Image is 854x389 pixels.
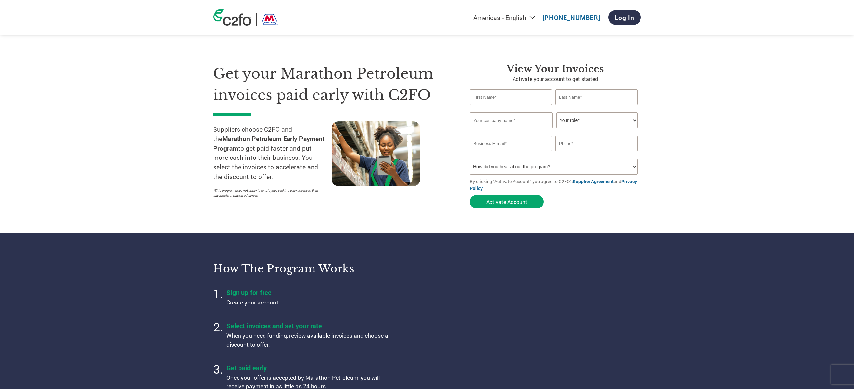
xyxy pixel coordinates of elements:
[226,298,391,307] p: Create your account
[470,75,641,83] p: Activate your account to get started
[213,63,450,106] h1: Get your Marathon Petroleum invoices paid early with C2FO
[332,121,420,186] img: supply chain worker
[213,134,325,152] strong: Marathon Petroleum Early Payment Program
[226,288,391,297] h4: Sign up for free
[555,89,638,105] input: Last Name*
[213,125,332,182] p: Suppliers choose C2FO and the to get paid faster and put more cash into their business. You selec...
[470,178,637,191] a: Privacy Policy
[573,178,614,184] a: Supplier Agreement
[213,262,419,275] h3: How the program works
[555,106,638,110] div: Invalid last name or last name is too long
[213,9,251,26] img: c2fo logo
[470,129,638,133] div: Invalid company name or company name is too long
[470,136,552,151] input: Invalid Email format
[262,13,278,26] img: Marathon Petroleum
[226,363,391,372] h4: Get paid early
[470,195,544,208] button: Activate Account
[226,331,391,349] p: When you need funding, review available invoices and choose a discount to offer.
[226,321,391,330] h4: Select invoices and set your rate
[470,112,553,128] input: Your company name*
[470,178,641,192] p: By clicking "Activate Account" you agree to C2FO's and
[543,13,600,22] a: [PHONE_NUMBER]
[608,10,641,25] a: Log In
[470,89,552,105] input: First Name*
[470,63,641,75] h3: View Your Invoices
[556,112,638,128] select: Title/Role
[213,188,325,198] p: *This program does not apply to employees seeking early access to their paychecks or payroll adva...
[470,106,552,110] div: Invalid first name or first name is too long
[470,152,552,156] div: Inavlid Email Address
[555,136,638,151] input: Phone*
[555,152,638,156] div: Inavlid Phone Number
